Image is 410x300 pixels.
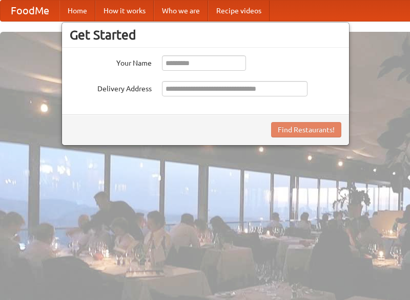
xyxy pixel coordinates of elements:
label: Delivery Address [70,81,152,94]
a: Who we are [154,1,208,21]
h3: Get Started [70,27,341,43]
button: Find Restaurants! [271,122,341,137]
a: FoodMe [1,1,59,21]
label: Your Name [70,55,152,68]
a: How it works [95,1,154,21]
a: Recipe videos [208,1,270,21]
a: Home [59,1,95,21]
